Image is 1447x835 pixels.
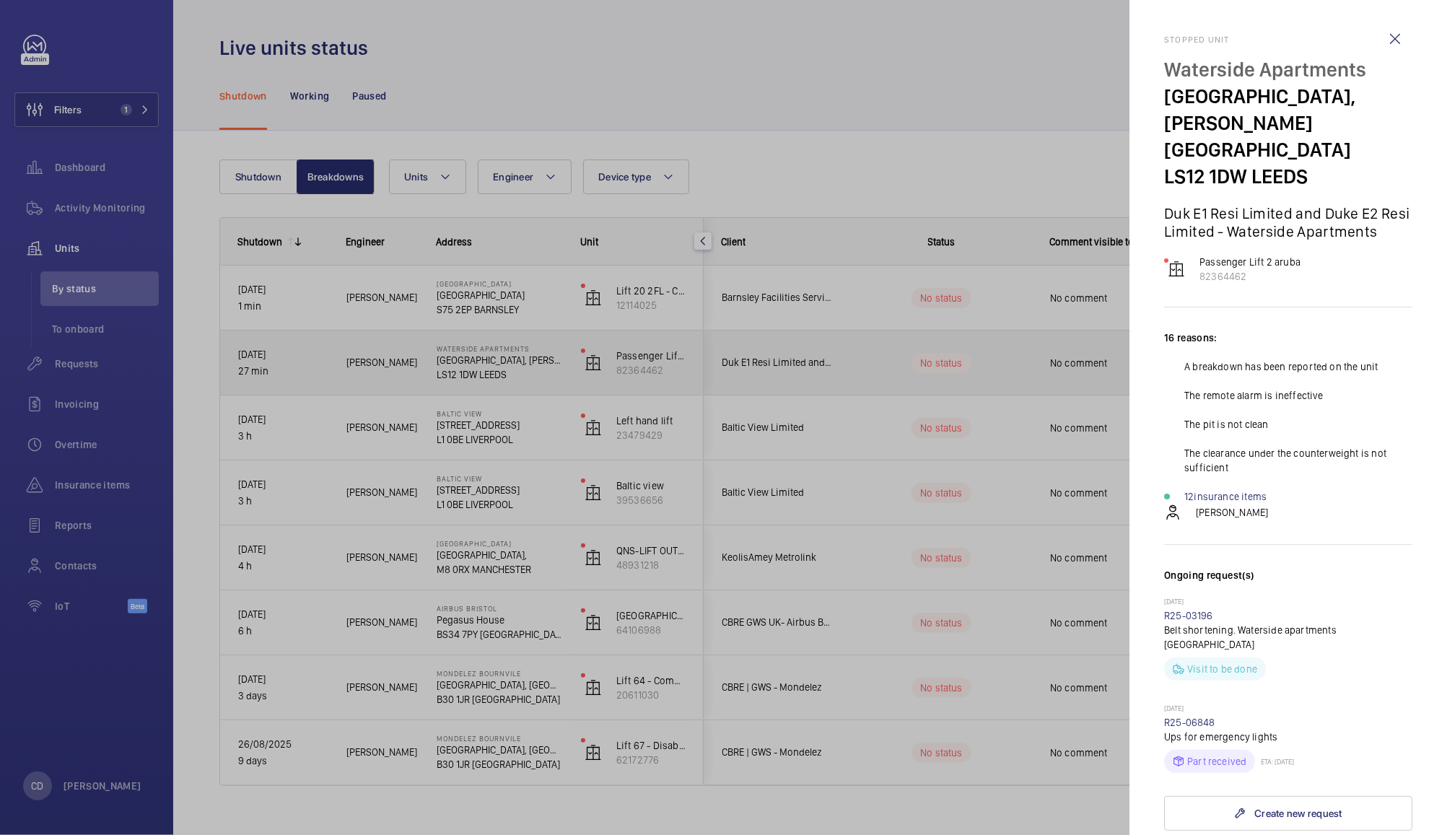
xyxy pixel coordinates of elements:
[1164,163,1412,190] p: LS12 1DW LEEDS
[1164,796,1412,831] a: Create new request
[1164,597,1412,608] p: [DATE]
[1164,730,1412,744] p: Ups for emergency lights
[1184,446,1412,475] p: The clearance under the counterweight is not sufficient
[1184,359,1378,374] p: A breakdown has been reported on the unit
[1184,489,1267,504] a: 12insurance items
[1164,610,1213,621] a: R25-03196
[1255,757,1294,766] p: ETA: [DATE]
[1168,261,1185,278] img: elevator.svg
[1187,754,1246,769] p: Part received
[1187,662,1257,676] p: Visit to be done
[1164,704,1412,715] p: [DATE]
[1184,417,1269,432] p: The pit is not clean
[1164,56,1412,83] p: Waterside Apartments
[1164,568,1412,597] h3: Ongoing request(s)
[1164,83,1412,163] p: [GEOGRAPHIC_DATA], [PERSON_NAME][GEOGRAPHIC_DATA]
[1164,623,1412,652] p: Belt shortening. Waterside apartments [GEOGRAPHIC_DATA]
[1164,717,1215,728] a: R25-06848
[1184,388,1324,403] p: The remote alarm is ineffective
[1164,204,1412,240] p: Duk E1 Resi Limited and Duke E2 Resi Limited - Waterside Apartments
[1164,331,1412,345] p: 16 reasons:
[1199,269,1300,284] p: 82364462
[1199,255,1300,269] p: Passenger Lift 2 aruba
[1196,505,1268,520] p: [PERSON_NAME]
[1164,35,1412,45] h2: Stopped unit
